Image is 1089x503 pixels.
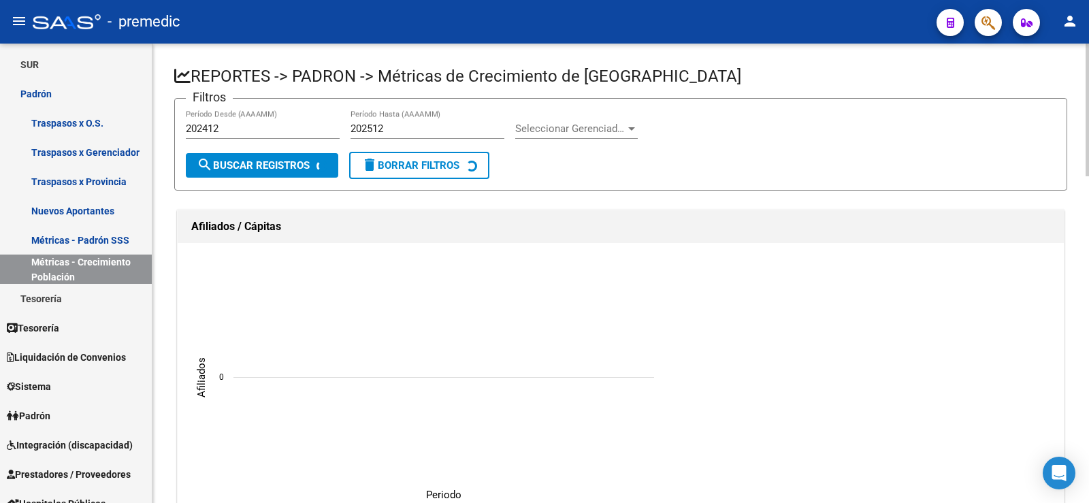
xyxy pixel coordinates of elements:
span: Borrar Filtros [361,159,459,172]
div: Open Intercom Messenger [1043,457,1075,489]
mat-icon: person [1062,13,1078,29]
span: Sistema [7,379,51,394]
mat-icon: search [197,157,213,173]
span: REPORTES -> PADRON -> Métricas de Crecimiento de [GEOGRAPHIC_DATA] [174,67,741,86]
span: - premedic [108,7,180,37]
span: Integración (discapacidad) [7,438,133,453]
span: Liquidación de Convenios [7,350,126,365]
span: Padrón [7,408,50,423]
text: Afiliados [195,357,208,397]
span: Seleccionar Gerenciador [515,123,625,135]
span: Prestadores / Proveedores [7,467,131,482]
span: Tesorería [7,321,59,336]
button: Buscar Registros [186,153,338,178]
text: 0 [219,372,224,382]
mat-icon: delete [361,157,378,173]
span: Buscar Registros [197,159,310,172]
h3: Filtros [186,88,233,107]
mat-icon: menu [11,13,27,29]
button: Borrar Filtros [349,152,489,179]
h1: Afiliados / Cápitas [191,216,1050,238]
text: Periodo [426,489,461,501]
